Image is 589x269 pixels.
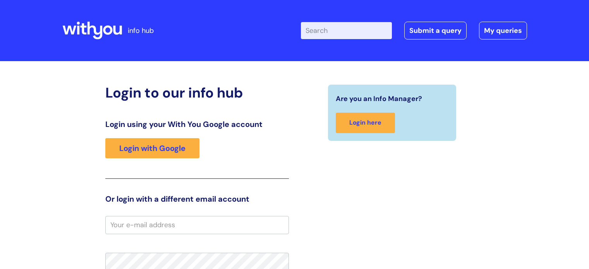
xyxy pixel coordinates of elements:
[128,24,154,37] p: info hub
[336,113,395,133] a: Login here
[404,22,467,39] a: Submit a query
[479,22,527,39] a: My queries
[105,84,289,101] h2: Login to our info hub
[336,93,422,105] span: Are you an Info Manager?
[105,120,289,129] h3: Login using your With You Google account
[105,138,199,158] a: Login with Google
[301,22,392,39] input: Search
[105,194,289,204] h3: Or login with a different email account
[105,216,289,234] input: Your e-mail address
